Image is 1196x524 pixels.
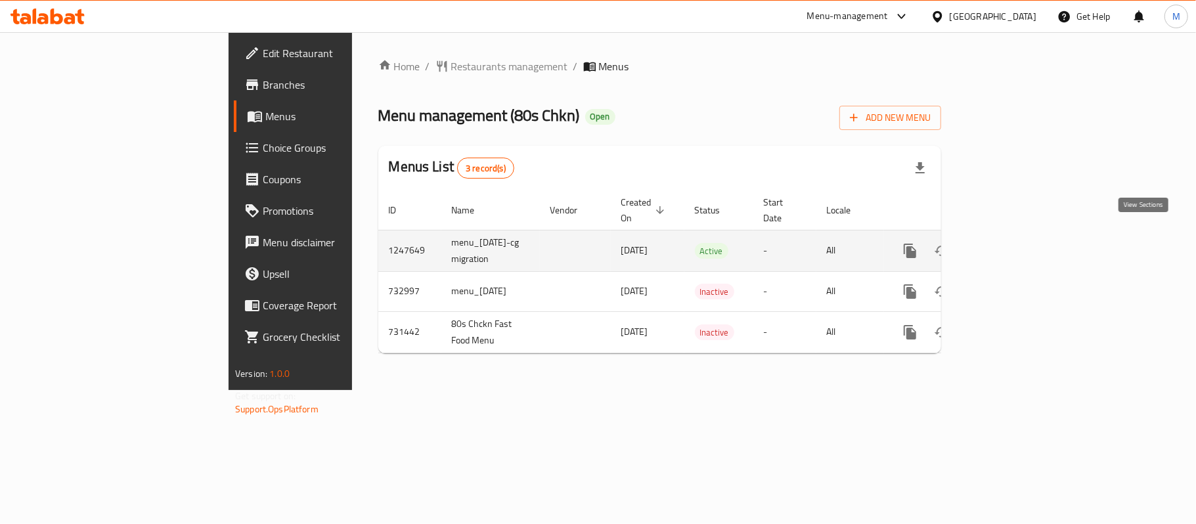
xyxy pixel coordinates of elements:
a: Coupons [234,164,428,195]
span: Edit Restaurant [263,45,418,61]
span: [DATE] [621,242,648,259]
span: 1.0.0 [269,365,290,382]
span: Status [695,202,738,218]
td: - [753,230,816,271]
h2: Menus List [389,157,514,179]
a: Support.OpsPlatform [235,401,319,418]
span: Menu disclaimer [263,234,418,250]
button: more [895,235,926,267]
td: All [816,271,884,311]
span: Menus [265,108,418,124]
a: Promotions [234,195,428,227]
td: - [753,271,816,311]
span: Add New Menu [850,110,931,126]
span: Choice Groups [263,140,418,156]
div: Open [585,109,615,125]
a: Menus [234,100,428,132]
span: Start Date [764,194,801,226]
td: All [816,230,884,271]
span: [DATE] [621,282,648,299]
td: All [816,311,884,353]
button: more [895,317,926,348]
div: Export file [904,152,936,184]
span: Vendor [550,202,595,218]
button: Change Status [926,276,958,307]
span: Grocery Checklist [263,329,418,345]
table: enhanced table [378,190,1031,353]
a: Coverage Report [234,290,428,321]
a: Upsell [234,258,428,290]
button: Add New Menu [839,106,941,130]
a: Choice Groups [234,132,428,164]
span: Version: [235,365,267,382]
div: Active [695,243,728,259]
th: Actions [884,190,1031,230]
div: Menu-management [807,9,888,24]
li: / [573,58,578,74]
td: menu_[DATE]-cg migration [441,230,540,271]
a: Grocery Checklist [234,321,428,353]
button: Change Status [926,317,958,348]
div: Inactive [695,324,734,340]
button: Change Status [926,235,958,267]
span: Restaurants management [451,58,568,74]
span: Coverage Report [263,297,418,313]
span: ID [389,202,414,218]
span: Inactive [695,325,734,340]
span: Created On [621,194,669,226]
span: Menu management ( 80s Chkn ) [378,100,580,130]
span: Promotions [263,203,418,219]
td: - [753,311,816,353]
td: 80s Chckn Fast Food Menu [441,311,540,353]
a: Restaurants management [435,58,568,74]
span: Locale [827,202,868,218]
div: Total records count [457,158,514,179]
button: more [895,276,926,307]
span: [DATE] [621,323,648,340]
span: 3 record(s) [458,162,514,175]
span: Name [452,202,492,218]
a: Edit Restaurant [234,37,428,69]
td: menu_[DATE] [441,271,540,311]
span: Coupons [263,171,418,187]
span: Inactive [695,284,734,299]
nav: breadcrumb [378,58,941,74]
span: Active [695,244,728,259]
span: Menus [599,58,629,74]
a: Menu disclaimer [234,227,428,258]
span: M [1172,9,1180,24]
span: Upsell [263,266,418,282]
span: Open [585,111,615,122]
span: Branches [263,77,418,93]
a: Branches [234,69,428,100]
div: [GEOGRAPHIC_DATA] [950,9,1036,24]
span: Get support on: [235,387,296,404]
